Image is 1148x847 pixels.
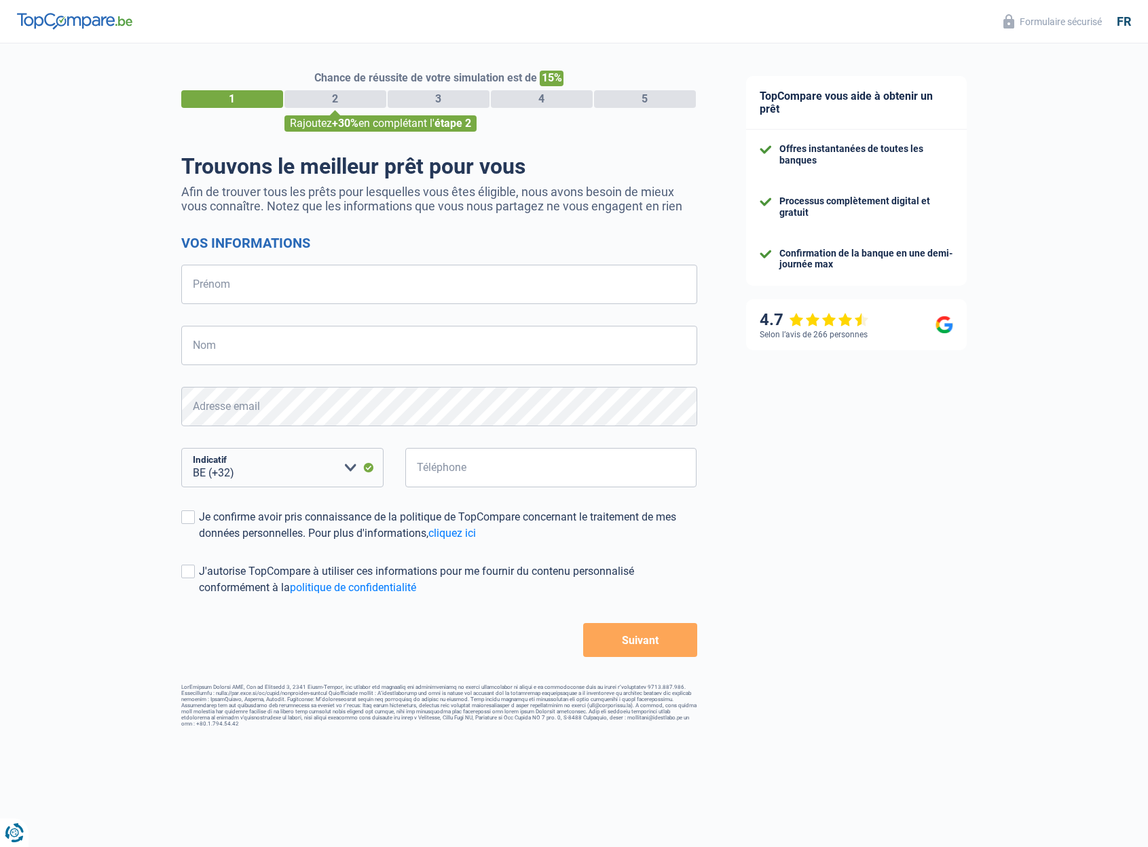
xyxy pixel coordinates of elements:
[199,563,697,596] div: J'autorise TopCompare à utiliser ces informations pour me fournir du contenu personnalisé conform...
[284,115,477,132] div: Rajoutez en complétant l'
[1117,14,1131,29] div: fr
[594,90,696,108] div: 5
[199,509,697,542] div: Je confirme avoir pris connaissance de la politique de TopCompare concernant le traitement de mes...
[181,153,697,179] h1: Trouvons le meilleur prêt pour vous
[779,195,953,219] div: Processus complètement digital et gratuit
[995,10,1110,33] button: Formulaire sécurisé
[314,71,537,84] span: Chance de réussite de votre simulation est de
[779,248,953,271] div: Confirmation de la banque en une demi-journée max
[181,235,697,251] h2: Vos informations
[540,71,563,86] span: 15%
[388,90,489,108] div: 3
[583,623,697,657] button: Suivant
[290,581,416,594] a: politique de confidentialité
[434,117,471,130] span: étape 2
[181,185,697,213] p: Afin de trouver tous les prêts pour lesquelles vous êtes éligible, nous avons besoin de mieux vou...
[284,90,386,108] div: 2
[428,527,476,540] a: cliquez ici
[332,117,358,130] span: +30%
[746,76,967,130] div: TopCompare vous aide à obtenir un prêt
[760,310,869,330] div: 4.7
[405,448,697,487] input: 401020304
[181,684,697,727] footer: LorEmipsum Dolorsi AME, Con ad Elitsedd 3, 2341 Eiusm-Tempor, inc utlabor etd magnaaliq eni admin...
[760,330,868,339] div: Selon l’avis de 266 personnes
[779,143,953,166] div: Offres instantanées de toutes les banques
[491,90,593,108] div: 4
[181,90,283,108] div: 1
[17,13,132,29] img: TopCompare Logo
